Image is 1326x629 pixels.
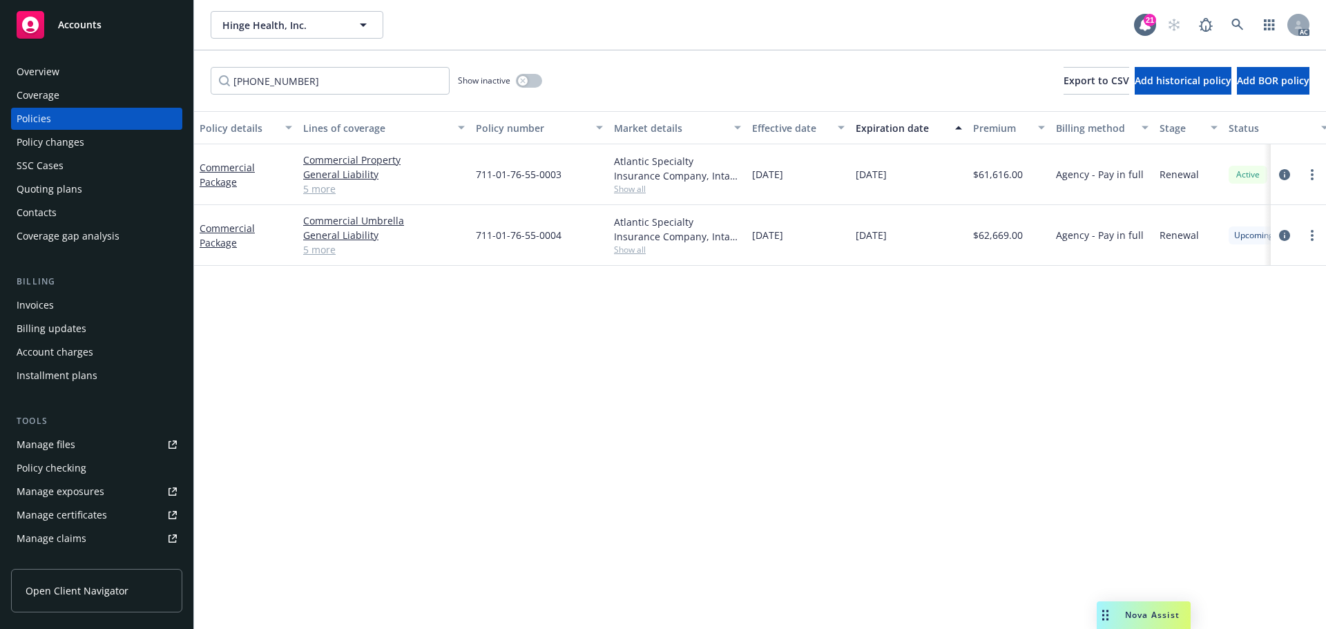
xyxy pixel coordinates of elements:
[303,182,465,196] a: 5 more
[11,178,182,200] a: Quoting plans
[11,6,182,44] a: Accounts
[11,61,182,83] a: Overview
[17,108,51,130] div: Policies
[1224,11,1251,39] a: Search
[11,528,182,550] a: Manage claims
[973,228,1023,242] span: $62,669.00
[26,583,128,598] span: Open Client Navigator
[17,457,86,479] div: Policy checking
[303,167,465,182] a: General Liability
[614,121,726,135] div: Market details
[1256,11,1283,39] a: Switch app
[1125,609,1180,621] span: Nova Assist
[17,434,75,456] div: Manage files
[1097,601,1114,629] div: Drag to move
[11,108,182,130] a: Policies
[973,167,1023,182] span: $61,616.00
[614,215,741,244] div: Atlantic Specialty Insurance Company, Intact Insurance
[1160,167,1199,182] span: Renewal
[11,365,182,387] a: Installment plans
[850,111,968,144] button: Expiration date
[1064,74,1129,87] span: Export to CSV
[968,111,1050,144] button: Premium
[856,228,887,242] span: [DATE]
[298,111,470,144] button: Lines of coverage
[614,183,741,195] span: Show all
[11,414,182,428] div: Tools
[1304,227,1320,244] a: more
[17,341,93,363] div: Account charges
[1154,111,1223,144] button: Stage
[11,434,182,456] a: Manage files
[614,244,741,255] span: Show all
[1160,11,1188,39] a: Start snowing
[17,504,107,526] div: Manage certificates
[11,457,182,479] a: Policy checking
[1056,228,1144,242] span: Agency - Pay in full
[200,121,277,135] div: Policy details
[752,121,829,135] div: Effective date
[11,84,182,106] a: Coverage
[11,551,182,573] a: Manage BORs
[17,551,81,573] div: Manage BORs
[200,161,255,188] a: Commercial Package
[222,18,342,32] span: Hinge Health, Inc.
[303,228,465,242] a: General Liability
[11,275,182,289] div: Billing
[856,167,887,182] span: [DATE]
[1234,168,1262,181] span: Active
[194,111,298,144] button: Policy details
[1229,121,1313,135] div: Status
[17,365,97,387] div: Installment plans
[17,155,64,177] div: SSC Cases
[200,222,255,249] a: Commercial Package
[1234,229,1274,242] span: Upcoming
[11,318,182,340] a: Billing updates
[1050,111,1154,144] button: Billing method
[17,225,119,247] div: Coverage gap analysis
[17,84,59,106] div: Coverage
[11,155,182,177] a: SSC Cases
[211,11,383,39] button: Hinge Health, Inc.
[17,294,54,316] div: Invoices
[303,242,465,257] a: 5 more
[11,225,182,247] a: Coverage gap analysis
[1276,227,1293,244] a: circleInformation
[1135,74,1231,87] span: Add historical policy
[58,19,102,30] span: Accounts
[17,202,57,224] div: Contacts
[614,154,741,183] div: Atlantic Specialty Insurance Company, Intact Insurance
[17,528,86,550] div: Manage claims
[11,481,182,503] a: Manage exposures
[1276,166,1293,183] a: circleInformation
[856,121,947,135] div: Expiration date
[303,153,465,167] a: Commercial Property
[1160,228,1199,242] span: Renewal
[17,131,84,153] div: Policy changes
[11,341,182,363] a: Account charges
[11,504,182,526] a: Manage certificates
[608,111,747,144] button: Market details
[747,111,850,144] button: Effective date
[1144,14,1156,26] div: 21
[11,202,182,224] a: Contacts
[1160,121,1202,135] div: Stage
[1192,11,1220,39] a: Report a Bug
[973,121,1030,135] div: Premium
[476,167,561,182] span: 711-01-76-55-0003
[303,121,450,135] div: Lines of coverage
[17,61,59,83] div: Overview
[17,318,86,340] div: Billing updates
[211,67,450,95] input: Filter by keyword...
[1056,121,1133,135] div: Billing method
[1304,166,1320,183] a: more
[458,75,510,86] span: Show inactive
[11,294,182,316] a: Invoices
[1097,601,1191,629] button: Nova Assist
[17,178,82,200] div: Quoting plans
[476,121,588,135] div: Policy number
[476,228,561,242] span: 711-01-76-55-0004
[1135,67,1231,95] button: Add historical policy
[752,167,783,182] span: [DATE]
